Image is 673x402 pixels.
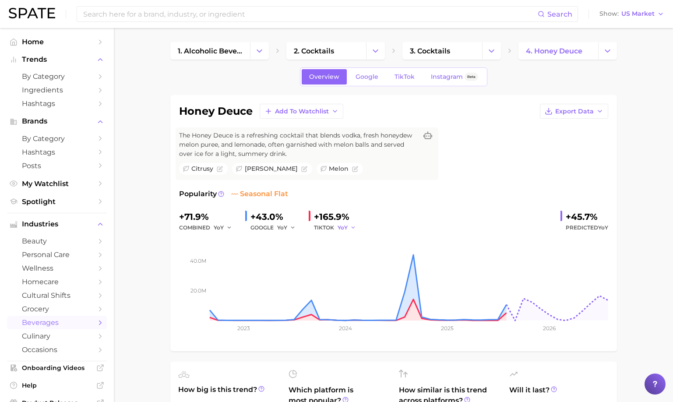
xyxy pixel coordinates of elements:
[217,166,223,172] button: Flag as miscategorized or irrelevant
[518,42,598,60] a: 4. honey deuce
[22,99,92,108] span: Hashtags
[7,361,107,374] a: Onboarding Videos
[526,47,582,55] span: 4. honey deuce
[302,69,347,85] a: Overview
[309,73,339,81] span: Overview
[237,325,250,331] tspan: 2023
[178,47,243,55] span: 1. alcoholic beverages
[356,73,378,81] span: Google
[22,346,92,354] span: occasions
[543,325,555,331] tspan: 2026
[7,379,107,392] a: Help
[250,42,269,60] button: Change Category
[7,289,107,302] a: cultural shifts
[9,8,55,18] img: SPATE
[214,222,233,233] button: YoY
[7,70,107,83] a: by Category
[179,131,417,159] span: The Honey Deuce is a refreshing cocktail that blends vodka, fresh honeydew melon puree, and lemon...
[231,190,238,197] img: seasonal flat
[22,381,92,389] span: Help
[7,343,107,356] a: occasions
[7,159,107,173] a: Posts
[250,222,302,233] div: GOOGLE
[597,8,666,20] button: ShowUS Market
[277,222,296,233] button: YoY
[410,47,450,55] span: 3. cocktails
[599,11,619,16] span: Show
[22,56,92,63] span: Trends
[348,69,386,85] a: Google
[22,134,92,143] span: by Category
[598,224,608,231] span: YoY
[338,224,348,231] span: YoY
[245,164,298,173] span: [PERSON_NAME]
[22,305,92,313] span: grocery
[275,108,329,115] span: Add to Watchlist
[22,318,92,327] span: beverages
[314,210,362,224] div: +165.9%
[7,195,107,208] a: Spotlight
[7,145,107,159] a: Hashtags
[329,164,349,173] span: melon
[22,291,92,300] span: cultural shifts
[338,222,356,233] button: YoY
[22,278,92,286] span: homecare
[179,222,238,233] div: combined
[7,83,107,97] a: Ingredients
[7,316,107,329] a: beverages
[467,73,476,81] span: Beta
[7,132,107,145] a: by Category
[7,302,107,316] a: grocery
[250,210,302,224] div: +43.0%
[598,42,617,60] button: Change Category
[566,222,608,233] span: Predicted
[387,69,422,85] a: TikTok
[441,325,454,331] tspan: 2025
[366,42,385,60] button: Change Category
[22,250,92,259] span: personal care
[7,261,107,275] a: wellness
[7,329,107,343] a: culinary
[22,237,92,245] span: beauty
[301,166,307,172] button: Flag as miscategorized or irrelevant
[22,72,92,81] span: by Category
[352,166,358,172] button: Flag as miscategorized or irrelevant
[22,117,92,125] span: Brands
[22,332,92,340] span: culinary
[482,42,501,60] button: Change Category
[231,189,288,199] span: seasonal flat
[22,162,92,170] span: Posts
[22,86,92,94] span: Ingredients
[7,115,107,128] button: Brands
[179,210,238,224] div: +71.9%
[566,210,608,224] div: +45.7%
[22,148,92,156] span: Hashtags
[338,325,352,331] tspan: 2024
[7,275,107,289] a: homecare
[7,97,107,110] a: Hashtags
[22,197,92,206] span: Spotlight
[7,53,107,66] button: Trends
[7,218,107,231] button: Industries
[179,106,253,116] h1: honey deuce
[423,69,486,85] a: InstagramBeta
[22,364,92,372] span: Onboarding Videos
[22,38,92,46] span: Home
[7,35,107,49] a: Home
[402,42,482,60] a: 3. cocktails
[547,10,572,18] span: Search
[22,264,92,272] span: wellness
[555,108,594,115] span: Export Data
[7,177,107,190] a: My Watchlist
[314,222,362,233] div: TIKTOK
[395,73,415,81] span: TikTok
[286,42,366,60] a: 2. cocktails
[170,42,250,60] a: 1. alcoholic beverages
[22,220,92,228] span: Industries
[179,189,217,199] span: Popularity
[277,224,287,231] span: YoY
[7,248,107,261] a: personal care
[7,234,107,248] a: beauty
[540,104,608,119] button: Export Data
[82,7,538,21] input: Search here for a brand, industry, or ingredient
